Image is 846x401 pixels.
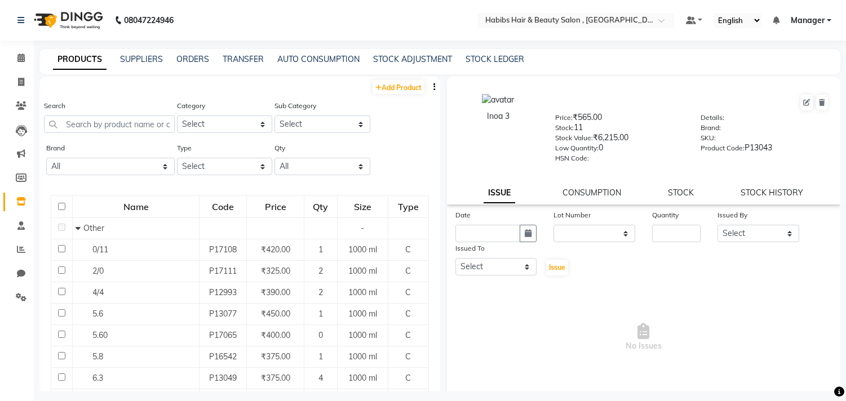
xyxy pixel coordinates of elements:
[405,351,411,362] span: C
[348,287,377,297] span: 1000 ml
[318,309,323,319] span: 1
[200,197,246,217] div: Code
[261,309,290,319] span: ₹450.00
[92,330,108,340] span: 5.60
[348,244,377,255] span: 1000 ml
[555,142,684,158] div: 0
[458,110,538,122] div: Inoa 3
[348,330,377,340] span: 1000 ml
[791,15,825,26] span: Manager
[73,197,198,217] div: Name
[318,244,323,255] span: 1
[209,351,237,362] span: P16542
[484,183,515,203] a: ISSUE
[701,113,724,123] label: Details:
[373,54,452,64] a: STOCK ADJUSTMENT
[44,101,65,111] label: Search
[348,351,377,362] span: 1000 ml
[553,210,591,220] label: Lot Number
[76,223,83,233] span: Collapse Row
[701,142,829,158] div: P13043
[741,188,803,198] a: STOCK HISTORY
[455,281,832,394] span: No Issues
[405,266,411,276] span: C
[652,210,679,220] label: Quantity
[348,373,377,383] span: 1000 ml
[92,244,108,255] span: 0/11
[555,132,684,148] div: ₹6,215.00
[261,244,290,255] span: ₹420.00
[274,101,316,111] label: Sub Category
[92,309,103,319] span: 5.6
[555,123,574,133] label: Stock:
[555,133,593,143] label: Stock Value:
[555,122,684,137] div: 11
[177,101,205,111] label: Category
[555,153,589,163] label: HSN Code:
[53,50,107,70] a: PRODUCTS
[305,197,336,217] div: Qty
[29,5,106,36] img: logo
[555,112,684,127] div: ₹565.00
[261,351,290,362] span: ₹375.00
[466,54,524,64] a: STOCK LEDGER
[318,330,323,340] span: 0
[46,143,65,153] label: Brand
[405,244,411,255] span: C
[177,143,192,153] label: Type
[701,143,745,153] label: Product Code:
[92,373,103,383] span: 6.3
[277,54,360,64] a: AUTO CONSUMPTION
[405,309,411,319] span: C
[209,309,237,319] span: P13077
[223,54,264,64] a: TRANSFER
[209,244,237,255] span: P17108
[209,373,237,383] span: P13049
[318,373,323,383] span: 4
[549,263,565,271] span: Issue
[555,113,573,123] label: Price:
[261,266,290,276] span: ₹325.00
[120,54,163,64] a: SUPPLIERS
[209,287,237,297] span: P12993
[261,373,290,383] span: ₹375.00
[348,309,377,319] span: 1000 ml
[373,80,424,94] a: Add Product
[124,5,174,36] b: 08047224946
[92,266,104,276] span: 2/0
[455,243,485,253] label: Issued To
[338,197,387,217] div: Size
[455,210,471,220] label: Date
[209,330,237,340] span: P17065
[318,351,323,362] span: 1
[209,266,237,276] span: P17111
[701,123,721,133] label: Brand:
[92,351,103,362] span: 5.8
[668,188,694,198] a: STOCK
[92,287,104,297] span: 4/4
[261,330,290,340] span: ₹400.00
[318,266,323,276] span: 2
[247,197,303,217] div: Price
[701,133,716,143] label: SKU:
[274,143,285,153] label: Qty
[348,266,377,276] span: 1000 ml
[717,210,747,220] label: Issued By
[44,115,175,133] input: Search by product name or code
[361,223,364,233] span: -
[555,143,599,153] label: Low Quantity:
[546,260,568,275] button: Issue
[261,287,290,297] span: ₹390.00
[83,223,104,233] span: Other
[176,54,209,64] a: ORDERS
[405,373,411,383] span: C
[405,330,411,340] span: C
[389,197,427,217] div: Type
[318,287,323,297] span: 2
[562,188,621,198] a: CONSUMPTION
[482,94,514,106] img: avatar
[405,287,411,297] span: C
